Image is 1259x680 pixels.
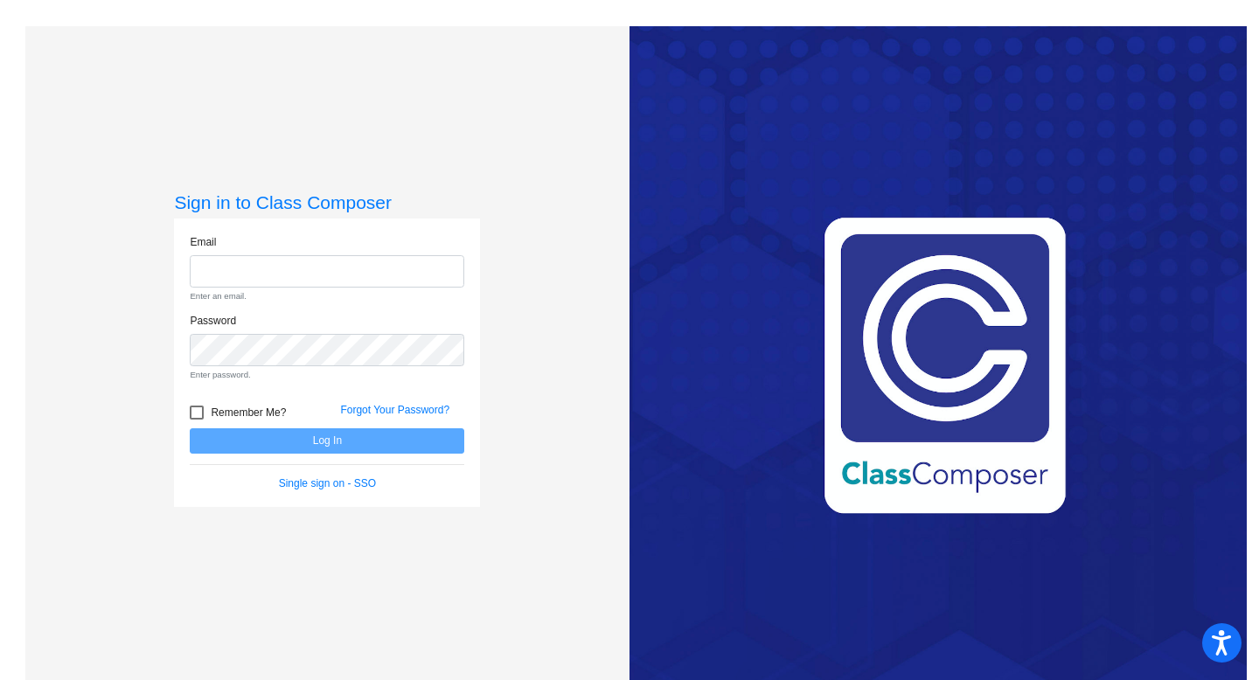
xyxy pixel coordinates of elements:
label: Email [190,234,216,250]
a: Single sign on - SSO [279,477,376,489]
h3: Sign in to Class Composer [174,191,480,213]
label: Password [190,313,236,329]
button: Log In [190,428,464,454]
span: Remember Me? [211,402,286,423]
small: Enter an email. [190,290,464,302]
small: Enter password. [190,369,464,381]
a: Forgot Your Password? [340,404,449,416]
